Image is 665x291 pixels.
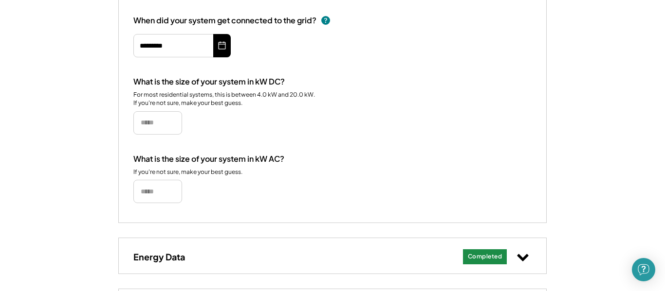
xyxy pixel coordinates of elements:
[133,168,242,176] div: If you're not sure, make your best guess.
[133,77,285,87] div: What is the size of your system in kW DC?
[133,154,284,164] div: What is the size of your system in kW AC?
[133,91,316,107] div: For most residential systems, this is between 4.0 kW and 20.0 kW. If you're not sure, make your b...
[133,251,185,262] h3: Energy Data
[468,253,502,261] div: Completed
[133,16,316,26] div: When did your system get connected to the grid?
[632,258,655,281] div: Open Intercom Messenger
